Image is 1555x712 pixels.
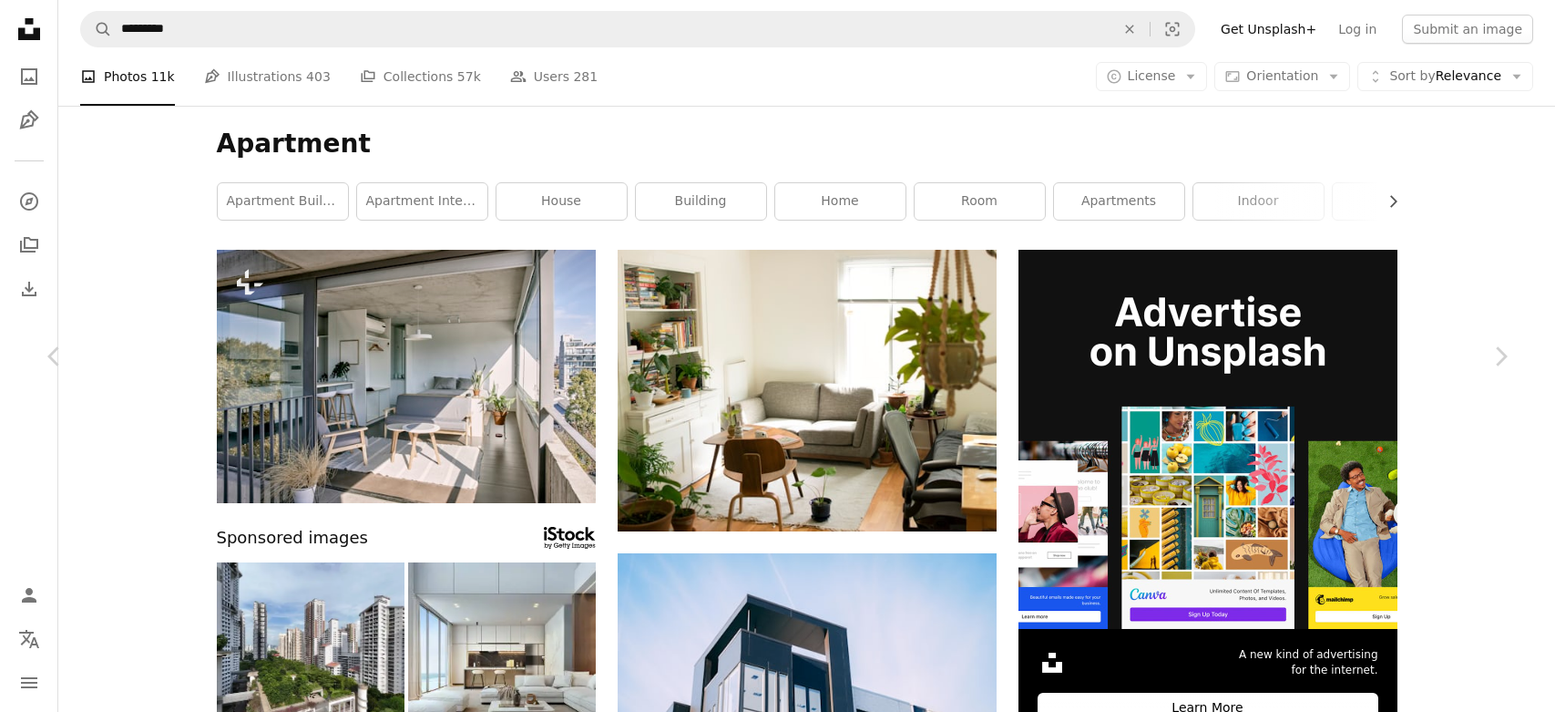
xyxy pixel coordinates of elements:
[1110,12,1150,46] button: Clear
[80,11,1195,47] form: Find visuals sitewide
[618,382,997,398] a: gray fabric loveseat near brown wooden table
[217,525,368,552] span: Sponsored images
[618,672,997,688] a: black and white cocnrete building low-angle photography
[1128,68,1176,83] span: License
[306,67,331,87] span: 403
[11,58,47,95] a: Photos
[81,12,112,46] button: Search Unsplash
[1333,183,1463,220] a: villa
[11,577,47,614] a: Log in / Sign up
[1327,15,1387,44] a: Log in
[1239,647,1378,678] span: A new kind of advertising for the internet.
[1389,67,1501,86] span: Relevance
[1376,183,1397,220] button: scroll list to the right
[357,183,487,220] a: apartment interior
[1210,15,1327,44] a: Get Unsplash+
[204,47,331,106] a: Illustrations 403
[11,102,47,139] a: Illustrations
[775,183,905,220] a: home
[218,183,348,220] a: apartment building
[1389,68,1435,83] span: Sort by
[1214,62,1350,91] button: Orientation
[1402,15,1533,44] button: Submit an image
[1246,68,1318,83] span: Orientation
[11,621,47,657] button: Language
[457,67,481,87] span: 57k
[1054,183,1184,220] a: apartments
[1096,62,1208,91] button: License
[1357,62,1533,91] button: Sort byRelevance
[1151,12,1194,46] button: Visual search
[618,250,997,532] img: gray fabric loveseat near brown wooden table
[217,367,596,384] a: a balcony with a table, chairs and a couch
[1193,183,1324,220] a: indoor
[915,183,1045,220] a: room
[360,47,481,106] a: Collections 57k
[11,665,47,701] button: Menu
[636,183,766,220] a: building
[217,250,596,503] img: a balcony with a table, chairs and a couch
[11,227,47,263] a: Collections
[1038,648,1067,677] img: file-1631306537910-2580a29a3cfcimage
[217,128,1397,160] h1: Apartment
[11,183,47,220] a: Explore
[496,183,627,220] a: house
[1446,269,1555,444] a: Next
[510,47,598,106] a: Users 281
[573,67,598,87] span: 281
[1018,250,1397,629] img: file-1636576776643-80d394b7be57image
